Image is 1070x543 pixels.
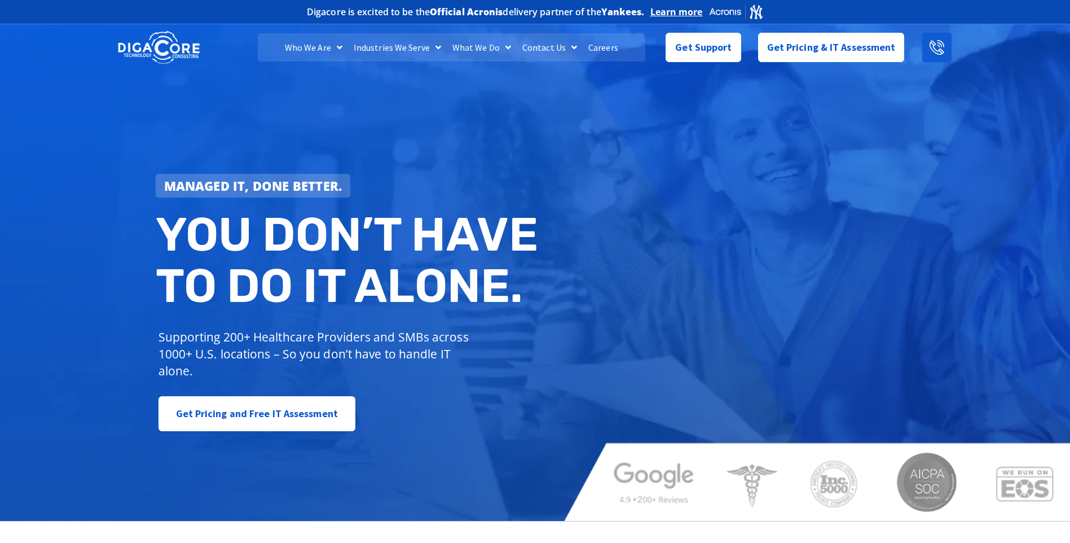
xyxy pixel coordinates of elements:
a: What We Do [447,33,517,62]
p: Supporting 200+ Healthcare Providers and SMBs across 1000+ U.S. locations – So you don’t have to ... [158,329,474,379]
b: Yankees. [601,6,645,18]
nav: Menu [258,33,645,62]
a: Get Pricing and Free IT Assessment [158,396,355,431]
a: Managed IT, done better. [156,174,351,198]
img: Acronis [708,3,764,20]
span: Get Support [675,36,732,59]
strong: Managed IT, done better. [164,177,342,194]
span: Get Pricing and Free IT Assessment [176,402,338,425]
a: Careers [583,33,624,62]
h2: You don’t have to do IT alone. [156,209,544,312]
a: Industries We Serve [348,33,447,62]
a: Learn more [650,6,703,17]
a: Contact Us [517,33,583,62]
span: Get Pricing & IT Assessment [767,36,896,59]
a: Who We Are [279,33,348,62]
img: DigaCore Technology Consulting [118,30,200,65]
b: Official Acronis [430,6,503,18]
a: Get Pricing & IT Assessment [758,33,905,62]
h2: Digacore is excited to be the delivery partner of the [307,7,645,16]
a: Get Support [666,33,741,62]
